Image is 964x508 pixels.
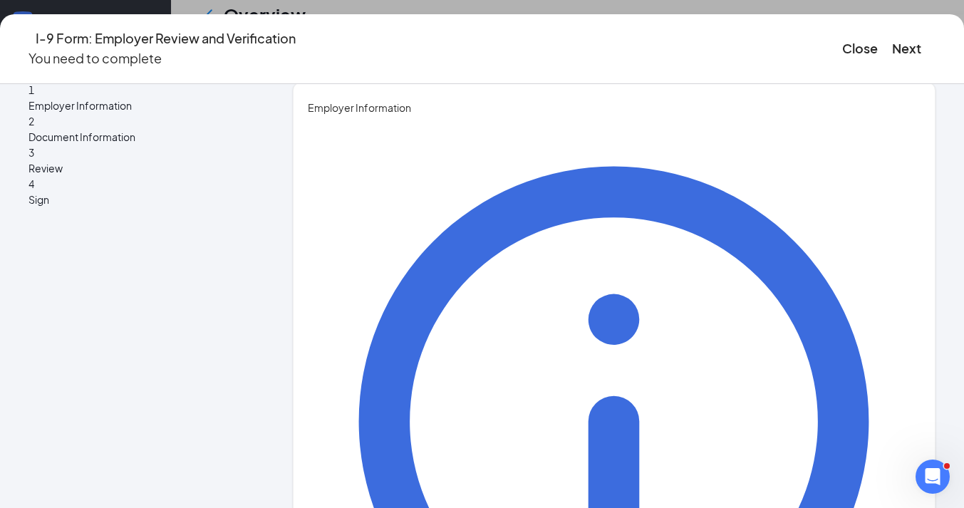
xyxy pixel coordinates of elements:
h4: I-9 Form: Employer Review and Verification [36,28,296,48]
span: 4 [28,177,34,190]
span: 3 [28,146,34,159]
span: 1 [28,83,34,96]
button: Close [842,38,878,58]
span: Sign [28,192,255,207]
button: Next [892,38,921,58]
p: You need to complete [28,48,296,68]
span: Document Information [28,129,255,145]
span: Employer Information [308,100,921,115]
iframe: Intercom live chat [916,460,950,494]
span: Employer Information [28,98,255,113]
span: 2 [28,115,34,128]
span: Review [28,160,255,176]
